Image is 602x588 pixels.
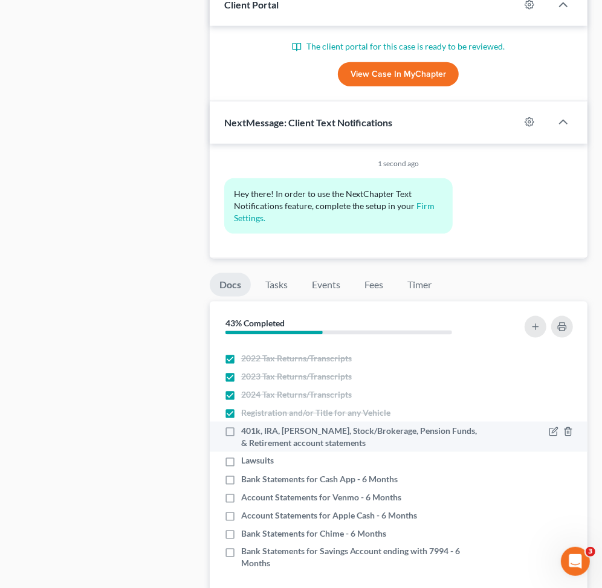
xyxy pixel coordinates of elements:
strong: 43% Completed [225,318,285,328]
span: 3 [586,547,595,557]
span: Account Statements for Apple Cash - 6 Months [241,509,417,522]
span: 2022 Tax Returns/Transcripts [241,352,352,364]
a: Events [302,273,350,297]
span: Account Statements for Venmo - 6 Months [241,491,401,503]
span: NextMessage: Client Text Notifications [224,117,393,128]
span: Hey there! In order to use the NextChapter Text Notifications feature, complete the setup in your [234,189,415,211]
span: Bank Statements for Savings Account ending with 7994 - 6 Months [241,546,483,570]
span: Bank Statements for Chime - 6 Months [241,528,386,540]
div: 1 second ago [224,158,573,169]
a: Fees [355,273,393,297]
span: 2023 Tax Returns/Transcripts [241,370,352,383]
a: Docs [210,273,251,297]
a: Timer [398,273,442,297]
span: Registration and/or Title for any Vehicle [241,407,390,419]
span: Bank Statements for Cash App - 6 Months [241,473,398,485]
iframe: Intercom live chat [561,547,590,576]
span: 2024 Tax Returns/Transcripts [241,389,352,401]
a: Tasks [256,273,297,297]
p: The client portal for this case is ready to be reviewed. [224,40,573,53]
span: Lawsuits [241,455,274,467]
a: View Case in MyChapter [338,62,459,86]
span: 401k, IRA, [PERSON_NAME], Stock/Brokerage, Pension Funds, & Retirement account statements [241,425,483,449]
